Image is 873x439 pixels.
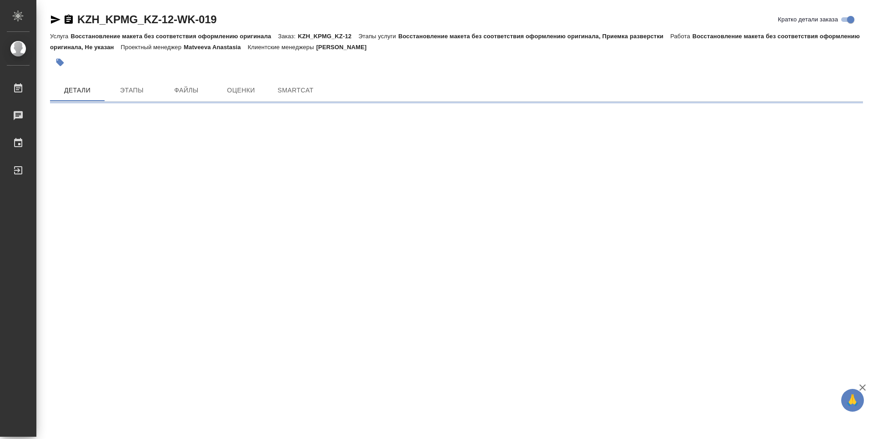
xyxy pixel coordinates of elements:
[670,33,692,40] p: Работа
[219,85,263,96] span: Оценки
[50,14,61,25] button: Скопировать ссылку для ЯМессенджера
[70,33,278,40] p: Восстановление макета без соответствия оформлению оригинала
[358,33,398,40] p: Этапы услуги
[298,33,358,40] p: KZH_KPMG_KZ-12
[316,44,373,51] p: [PERSON_NAME]
[50,33,70,40] p: Услуга
[55,85,99,96] span: Детали
[121,44,184,51] p: Проектный менеджер
[841,389,864,412] button: 🙏
[845,391,860,410] span: 🙏
[184,44,248,51] p: Matveeva Anastasia
[274,85,317,96] span: SmartCat
[165,85,208,96] span: Файлы
[278,33,297,40] p: Заказ:
[778,15,838,24] span: Кратко детали заказа
[398,33,670,40] p: Восстановление макета без соответствия оформлению оригинала, Приемка разверстки
[50,52,70,72] button: Добавить тэг
[110,85,154,96] span: Этапы
[63,14,74,25] button: Скопировать ссылку
[248,44,316,51] p: Клиентские менеджеры
[77,13,217,26] a: KZH_KPMG_KZ-12-WK-019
